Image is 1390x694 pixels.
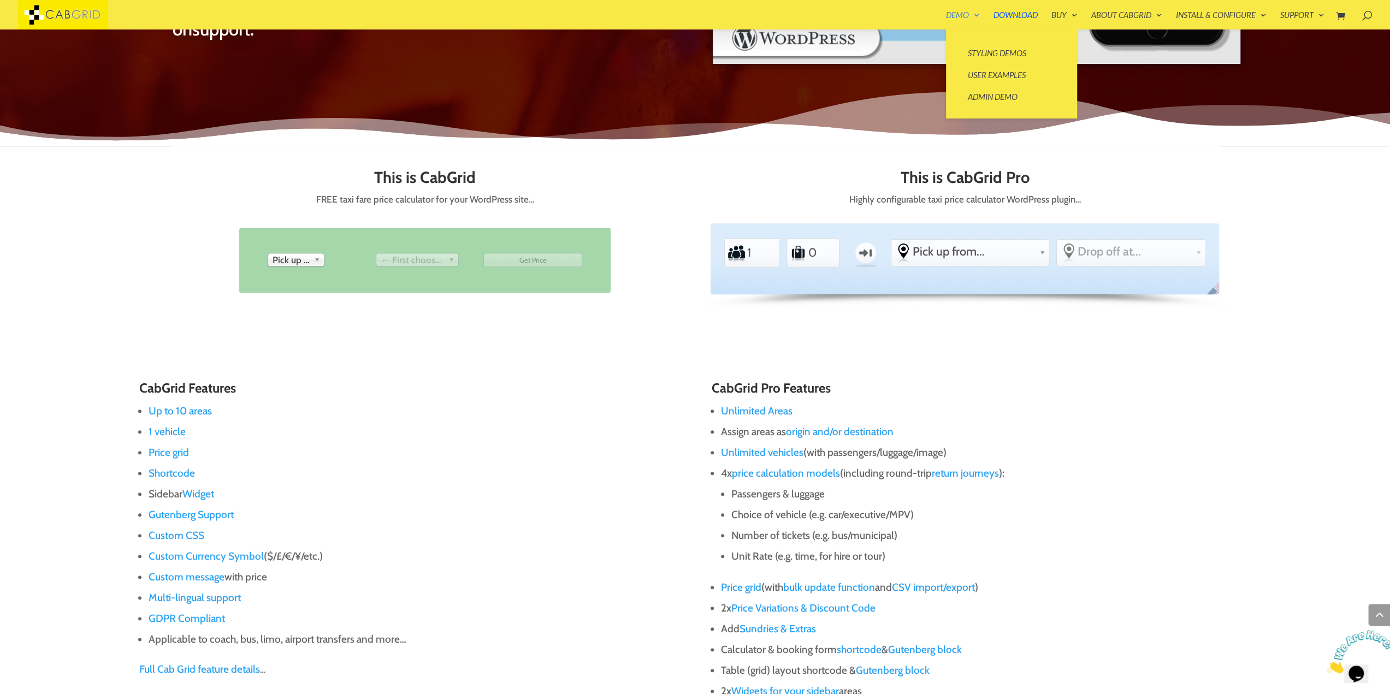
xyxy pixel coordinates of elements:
h2: This is CabGrid [171,169,679,192]
li: with price [149,567,678,588]
h3: CabGrid Features [139,381,678,401]
li: Calculator & booking form & [721,639,1251,660]
img: Chat attention grabber [4,4,72,48]
a: Custom CSS [149,529,204,542]
span: English [1205,281,1227,304]
div: Select the place the destination address is within [1057,240,1205,264]
span: Pick up from... [913,244,1035,259]
a: Unlimited Areas [721,405,792,417]
a: Multi-lingual support [149,591,241,604]
span: Pick up from [273,253,310,266]
iframe: chat widget [1322,626,1390,678]
a: Price grid [149,446,189,459]
input: Number of Passengers [746,240,772,265]
li: Table (grid) layout shortcode & [721,660,1251,681]
li: 4x (including round-trip ): [721,463,1251,577]
li: Sidebar [149,484,678,505]
a: bulk update function [783,581,875,594]
label: One-way [849,237,883,269]
p: FREE taxi fare price calculator for your WordPress site… [171,192,679,207]
h3: CabGrid Pro Features [712,381,1251,401]
a: CSV import/export [892,581,975,594]
a: Widget [182,488,214,500]
h2: This is CabGrid Pro [711,169,1219,192]
input: Get Price [483,253,582,267]
a: price calculation models [732,467,840,479]
a: Demo [946,11,980,29]
label: Number of Suitcases [790,241,807,265]
a: Gutenberg Support [149,508,234,521]
li: Applicable to coach, bus, limo, airport transfers and more… [149,629,678,650]
a: Gutenberg block [856,664,930,677]
a: Shortcode [149,467,195,479]
a: Download [993,11,1038,29]
a: Support [1280,11,1324,29]
a: Styling Demos [957,42,1066,64]
a: 1 vehicle [149,425,186,438]
p: … [139,659,678,680]
li: Number of tickets (e.g. bus/municipal) [731,525,1251,546]
div: Pick up [268,253,324,266]
span: ← First choose pick up [381,253,444,266]
a: Buy [1051,11,1078,29]
li: Choice of vehicle (e.g. car/executive/MPV) [731,505,1251,525]
a: Up to 10 areas [149,405,212,417]
li: (with and ) [721,577,1251,598]
div: Select the place the starting address falls within [891,240,1049,264]
a: return journeys [932,467,999,479]
li: Assign areas as [721,422,1251,442]
a: Custom message [149,571,224,583]
a: WordPress taxi booking plugin Intro Video [712,56,1241,67]
div: Drop off [376,253,459,266]
a: GDPR Compliant [149,612,225,625]
a: Unlimited vehicles [721,446,803,459]
li: Passengers & luggage [731,484,1251,505]
p: Highly configurable taxi price calculator WordPress plugin… [711,192,1219,207]
label: Number of Passengers [727,241,746,265]
li: 2x [721,598,1251,619]
a: Admin Demo [957,86,1066,108]
a: Price Variations & Discount Code [731,602,876,614]
a: Gutenberg block [888,643,962,656]
a: Install & Configure [1176,11,1267,29]
li: ($/£/€/¥/etc.) [149,546,678,567]
a: About CabGrid [1091,11,1162,29]
span: Drop off at... [1078,244,1191,259]
input: Number of Suitcases [807,240,833,265]
a: User Examples [957,64,1066,86]
a: CabGrid Taxi Plugin [18,8,108,19]
a: shortcode [837,643,882,656]
li: Add [721,619,1251,639]
a: origin and/or destination [786,425,894,438]
a: Sundries & Extras [740,622,816,635]
li: Unit Rate (e.g. time, for hire or tour) [731,546,1251,567]
a: Full Cab Grid feature details [139,663,260,675]
li: (with passengers/luggage/image) [721,442,1251,463]
a: Price grid [721,581,761,594]
a: Custom Currency Symbol [149,550,264,562]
